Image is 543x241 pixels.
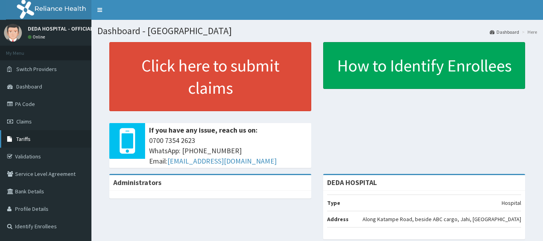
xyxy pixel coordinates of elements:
[327,178,377,187] strong: DEDA HOSPITAL
[167,156,277,166] a: [EMAIL_ADDRESS][DOMAIN_NAME]
[113,178,161,187] b: Administrators
[4,24,22,42] img: User Image
[16,83,42,90] span: Dashboard
[16,118,32,125] span: Claims
[109,42,311,111] a: Click here to submit claims
[327,199,340,206] b: Type
[502,199,521,207] p: Hospital
[28,26,93,31] p: DEDA HOSPITAL - OFFICIAL
[520,29,537,35] li: Here
[327,216,349,223] b: Address
[323,42,525,89] a: How to Identify Enrollees
[97,26,537,36] h1: Dashboard - [GEOGRAPHIC_DATA]
[149,125,258,135] b: If you have any issue, reach us on:
[363,215,521,223] p: Along Katampe Road, beside ABC cargo, Jahi, [GEOGRAPHIC_DATA]
[28,34,47,40] a: Online
[16,66,57,73] span: Switch Providers
[490,29,519,35] a: Dashboard
[16,135,31,143] span: Tariffs
[149,135,307,166] span: 0700 7354 2623 WhatsApp: [PHONE_NUMBER] Email:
